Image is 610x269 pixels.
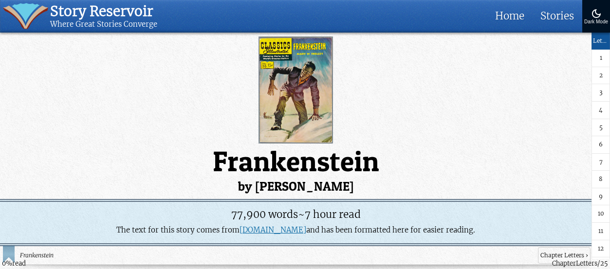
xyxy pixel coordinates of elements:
span: 12 [598,244,604,253]
span: 10 [598,210,604,219]
div: Dark Mode [584,19,608,25]
a: 3 [592,85,610,102]
span: 4 [599,106,603,115]
img: icon of book with waver spilling out. [3,3,48,29]
a: [DOMAIN_NAME] [240,225,306,235]
span: 2 [599,71,603,80]
img: Turn On Dark Mode [591,8,602,19]
span: 3 [599,89,603,98]
a: 2 [592,67,610,85]
span: Chapter Letters › [538,247,591,264]
a: 1 [592,50,610,68]
span: 0% [2,259,12,268]
p: The text for this story comes from and has been formatted here for easier reading. [5,225,586,235]
div: Story Reservoir [50,3,157,20]
a: 8 [592,171,610,189]
div: ~ [5,207,586,222]
span: Frankenstein [19,251,534,260]
span: 9 [599,192,603,201]
span: 8 [599,175,603,184]
a: 10 [592,206,610,223]
a: 9 [592,188,610,206]
a: 4 [592,102,610,119]
a: 7 [592,154,610,171]
span: 7 hour read [305,208,361,221]
a: 12 [592,240,610,258]
div: Where Great Stories Converge [50,20,157,29]
a: Letters [592,33,610,50]
span: 7 [599,158,603,167]
a: 6 [592,137,610,154]
span: Letters [576,259,597,268]
span: Letters [593,36,609,46]
a: 11 [592,223,610,241]
a: 5 [592,119,610,137]
span: 6 [599,141,603,150]
span: Word Count [231,208,298,221]
span: 5 [599,123,603,132]
span: 1 [600,54,602,63]
span: 11 [598,227,603,236]
div: read [2,259,26,269]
